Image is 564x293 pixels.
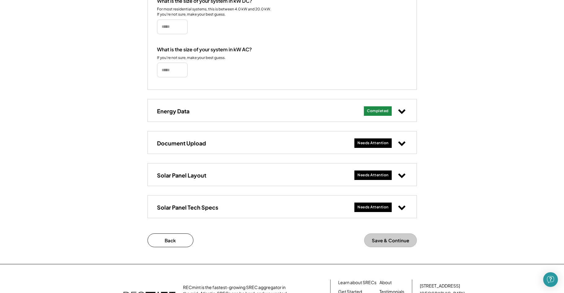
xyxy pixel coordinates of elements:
[543,272,558,287] div: Open Intercom Messenger
[157,172,206,179] h3: Solar Panel Layout
[157,55,226,60] div: If you're not sure, make your best guess.
[157,204,218,211] h3: Solar Panel Tech Specs
[420,283,460,289] div: [STREET_ADDRESS]
[157,108,189,115] h3: Energy Data
[338,280,376,286] a: Learn about SRECs
[157,7,272,17] div: For most residential systems, this is between 4.0 kW and 20.0 kW. If you're not sure, make your b...
[357,205,389,210] div: Needs Attention
[157,140,206,147] h3: Document Upload
[364,233,417,247] button: Save & Continue
[357,141,389,146] div: Needs Attention
[367,108,389,114] div: Completed
[148,233,193,247] button: Back
[357,173,389,178] div: Needs Attention
[379,280,392,286] a: About
[157,46,252,53] div: What is the size of your system in kW AC?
